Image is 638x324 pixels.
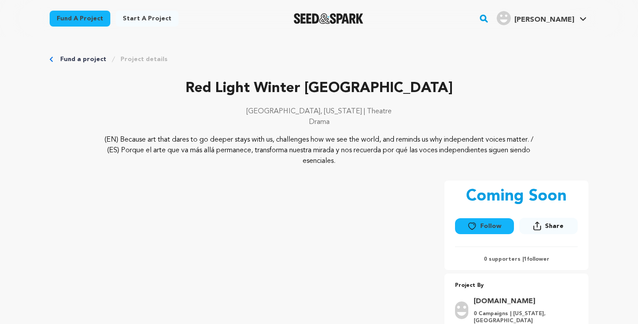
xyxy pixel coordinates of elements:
[50,78,588,99] p: Red Light Winter [GEOGRAPHIC_DATA]
[497,11,511,25] img: user.png
[455,218,514,234] button: Follow
[519,218,578,234] button: Share
[455,281,578,291] p: Project By
[294,13,363,24] a: Seed&Spark Homepage
[466,188,567,205] p: Coming Soon
[116,11,179,27] a: Start a project
[104,135,535,166] p: (EN) Because art that dares to go deeper stays with us, challenges how we see the world, and remi...
[50,11,110,27] a: Fund a project
[50,55,588,64] div: Breadcrumb
[294,13,363,24] img: Seed&Spark Logo Dark Mode
[455,256,578,263] p: 0 supporters | follower
[474,296,572,307] a: Goto Hrproductions.Studio profile
[514,16,574,23] span: [PERSON_NAME]
[50,117,588,127] p: Drama
[519,218,578,238] span: Share
[455,301,468,319] img: user.png
[497,11,574,25] div: Ramon S.'s Profile
[50,106,588,117] p: [GEOGRAPHIC_DATA], [US_STATE] | Theatre
[524,257,527,262] span: 1
[495,9,588,25] a: Ramon S.'s Profile
[60,55,106,64] a: Fund a project
[495,9,588,28] span: Ramon S.'s Profile
[545,222,564,231] span: Share
[121,55,167,64] a: Project details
